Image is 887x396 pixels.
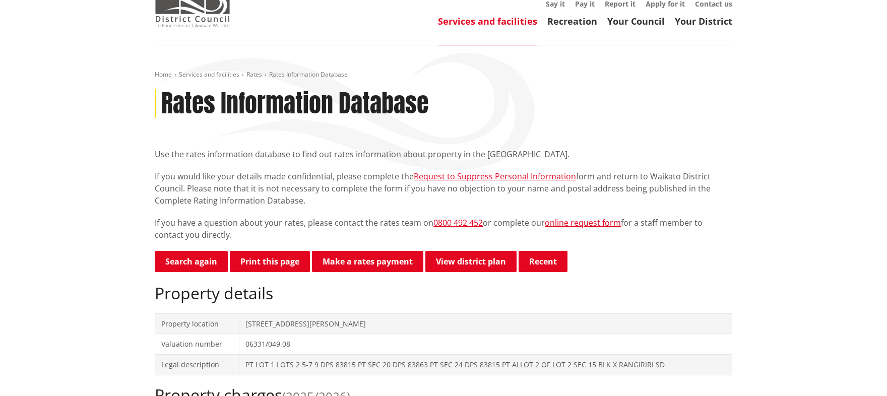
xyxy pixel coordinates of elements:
a: Services and facilities [438,15,537,27]
button: Recent [519,251,567,272]
a: Search again [155,251,228,272]
td: [STREET_ADDRESS][PERSON_NAME] [239,313,732,334]
a: Rates [246,70,262,79]
a: Home [155,70,172,79]
p: Use the rates information database to find out rates information about property in the [GEOGRAPHI... [155,148,732,160]
h1: Rates Information Database [161,89,428,118]
nav: breadcrumb [155,71,732,79]
td: Property location [155,313,239,334]
a: Your District [675,15,732,27]
p: If you would like your details made confidential, please complete the form and return to Waikato ... [155,170,732,207]
a: Recreation [547,15,597,27]
td: PT LOT 1 LOTS 2 5-7 9 DPS 83815 PT SEC 20 DPS 83863 PT SEC 24 DPS 83815 PT ALLOT 2 OF LOT 2 SEC 1... [239,354,732,375]
a: 0800 492 452 [433,217,483,228]
td: Valuation number [155,334,239,355]
td: 06331/049.08 [239,334,732,355]
iframe: Messenger Launcher [841,354,877,390]
a: online request form [545,217,621,228]
a: Make a rates payment [312,251,423,272]
h2: Property details [155,284,732,303]
button: Print this page [230,251,310,272]
p: If you have a question about your rates, please contact the rates team on or complete our for a s... [155,217,732,241]
span: Rates Information Database [269,70,348,79]
a: Request to Suppress Personal Information [414,171,576,182]
a: View district plan [425,251,517,272]
td: Legal description [155,354,239,375]
a: Services and facilities [179,70,239,79]
a: Your Council [607,15,665,27]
